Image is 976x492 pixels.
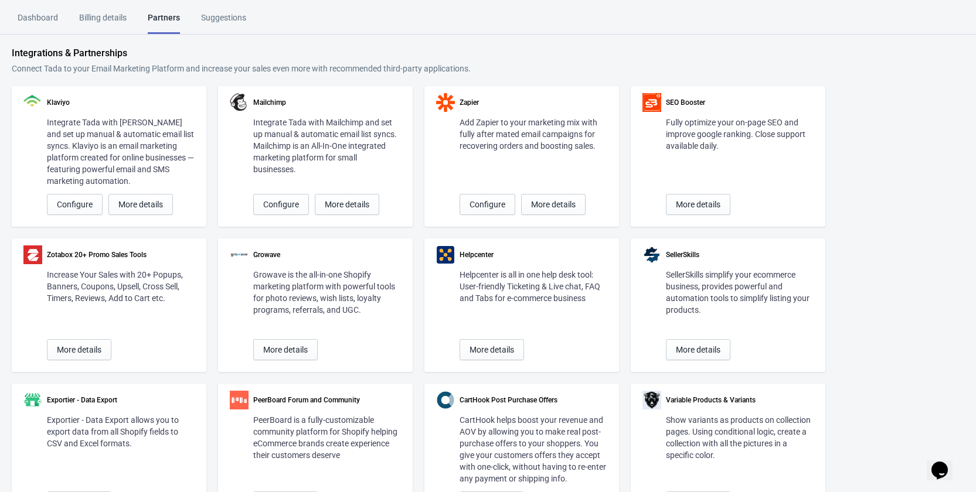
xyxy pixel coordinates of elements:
[230,245,249,264] img: partner-growave-logo.png
[460,194,515,215] button: Configure
[460,98,607,107] div: Zapier
[47,98,195,107] div: Klaviyo
[253,250,401,259] div: Growave
[676,345,720,354] span: More details
[325,200,369,209] span: More details
[460,395,607,405] div: CartHook Post Purchase Offers
[927,445,964,480] iframe: chat widget
[263,345,308,354] span: More details
[470,200,505,209] span: Configure
[666,269,814,316] div: SellerSkills simplify your ecommerce business, provides powerful and automation tools to simplify...
[460,414,607,484] div: CartHook helps boost your revenue and AOV by allowing you to make real post-purchase offers to yo...
[666,117,814,152] div: Fully optimize your on-page SEO and improve google ranking. Close support available daily.
[23,245,42,264] img: partner-zotabox-logo.png
[263,200,299,209] span: Configure
[253,269,401,316] div: Growave is the all-in-one Shopify marketing platform with powerful tools for photo reviews, wish ...
[253,194,309,215] button: Configure
[253,414,401,461] div: PeerBoard is a fully-customizable community platform for Shopify helping eCommerce brands create ...
[47,194,103,215] button: Configure
[201,12,246,32] div: Suggestions
[230,391,249,409] img: partner-peerboard-logo.png
[148,12,180,34] div: Partners
[57,200,93,209] span: Configure
[315,194,379,215] button: More details
[460,269,607,304] div: Helpcenter is all in one help desk tool: User-friendly Ticketing & Live chat, FAQ and Tabs for e-...
[666,250,814,259] div: SellerSkills
[521,194,586,215] button: More details
[666,414,814,461] div: Show variants as products on collection pages. Using conditional logic, create a collection with ...
[18,12,58,32] div: Dashboard
[666,339,730,360] button: More details
[47,395,195,405] div: Exportier - Data Export
[118,200,163,209] span: More details
[460,339,524,360] button: More details
[108,194,173,215] button: More details
[666,98,814,107] div: SEO Booster
[230,93,249,111] img: mailchimp.png
[253,395,401,405] div: PeerBoard Forum and Community
[460,250,607,259] div: Helpcenter
[253,98,401,107] div: Mailchimp
[47,250,195,259] div: Zotabox 20+ Promo Sales Tools
[642,391,661,409] img: partner-variants-logo.png
[47,414,195,449] div: Exportier - Data Export allows you to export data from all Shopify fields to CSV and Excel formats.
[436,93,455,112] img: zapier.svg
[642,93,661,112] img: partner-seobooster-logo.png
[47,117,195,187] div: Integrate Tada with [PERSON_NAME] and set up manual & automatic email list syncs. Klaviyo is an e...
[12,63,964,74] div: Connect Tada to your Email Marketing Platform and increase your sales even more with recommended ...
[676,200,720,209] span: More details
[470,345,514,354] span: More details
[57,345,101,354] span: More details
[23,95,42,107] img: klaviyo.png
[436,391,455,409] img: partner-carthook-logo.png
[253,117,401,175] div: Integrate Tada with Mailchimp and set up manual & automatic email list syncs. Mailchimp is an All...
[666,194,730,215] button: More details
[666,395,814,405] div: Variable Products & Variants
[436,245,455,264] img: partner-helpcenter-logo.png
[23,391,42,409] img: partner-exportier-logo.png
[460,117,607,152] div: Add Zapier to your marketing mix with fully after mated email campaigns for recovering orders and...
[12,46,964,60] div: Integrations & Partnerships
[253,339,318,360] button: More details
[47,339,111,360] button: More details
[47,269,195,304] div: Increase Your Sales with 20+ Popups, Banners, Coupons, Upsell, Cross Sell, Timers, Reviews, Add t...
[79,12,127,32] div: Billing details
[531,200,576,209] span: More details
[642,245,661,264] img: partner-sellerskills-logo.png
